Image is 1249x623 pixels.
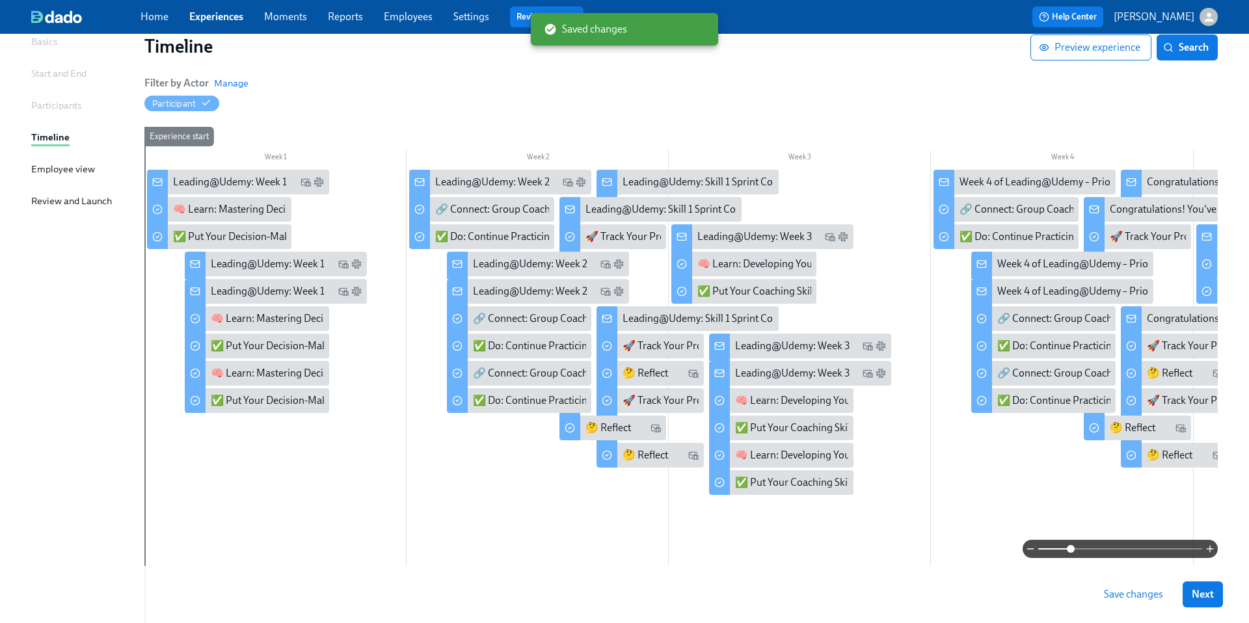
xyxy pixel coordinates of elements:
[669,150,931,167] div: Week 3
[960,202,1138,217] div: 🔗 Connect: Group Coaching Session #2
[559,197,742,222] div: Leading@Udemy: Skill 1 Sprint Complete!
[147,170,329,194] div: Leading@Udemy: Week 1
[735,339,850,353] div: Leading@Udemy: Week 3
[144,127,214,146] div: Experience start
[185,361,329,386] div: 🧠 Learn: Mastering Decision Making
[997,339,1165,353] div: ✅ Do: Continue Practicing Your Skills
[735,366,850,380] div: Leading@Udemy: Week 3
[453,10,489,23] a: Settings
[189,10,243,23] a: Experiences
[31,66,87,81] div: Start and End
[147,224,291,249] div: ✅ Put Your Decision-Making Skills into Practice
[1114,10,1194,24] p: [PERSON_NAME]
[1104,588,1163,601] span: Save changes
[933,224,1078,249] div: ✅ Do: Continue Practicing Your Skills
[931,150,1193,167] div: Week 4
[409,224,554,249] div: ✅ Do: Continue Practicing Your Skills
[473,257,587,271] div: Leading@Udemy: Week 2
[623,448,668,462] div: 🤔 Reflect
[1039,10,1097,23] span: Help Center
[597,388,704,413] div: 🚀 Track Your Progress: Decision Making Post Skills Survey
[314,177,324,187] svg: Slack
[328,10,363,23] a: Reports
[473,311,651,326] div: 🔗 Connect: Group Coaching Session #1
[585,421,631,435] div: 🤔 Reflect
[31,10,141,23] a: dado
[447,388,591,413] div: ✅ Do: Continue Practicing Your Skills
[997,284,1246,298] div: Week 4 of Leading@Udemy – Priority Skill #2: Coaching!
[211,366,378,380] div: 🧠 Learn: Mastering Decision Making
[211,339,423,353] div: ✅ Put Your Decision-Making Skills into Practice
[585,230,846,244] div: 🚀 Track Your Progress: Decision Making Post Skills Survey
[651,423,661,433] svg: Work Email
[447,306,591,331] div: 🔗 Connect: Group Coaching Session #1
[152,98,196,110] div: Hide Participant
[185,306,329,331] div: 🧠 Learn: Mastering Decision Making
[31,194,112,208] div: Review and Launch
[688,368,699,378] svg: Work Email
[997,311,1176,326] div: 🔗 Connect: Group Coaching Session #2
[709,416,853,440] div: ✅ Put Your Coaching Skills into Practice
[1030,34,1151,60] button: Preview experience
[147,197,291,222] div: 🧠 Learn: Mastering Decision Making
[1192,588,1214,601] span: Next
[697,284,877,298] div: ✅ Put Your Coaching Skills into Practice
[997,257,1246,271] div: Week 4 of Leading@Udemy – Priority Skill #2: Coaching!
[214,77,248,90] button: Manage
[185,334,329,358] div: ✅ Put Your Decision-Making Skills into Practice
[31,162,95,176] div: Employee view
[709,334,891,358] div: Leading@Udemy: Week 3
[559,224,667,249] div: 🚀 Track Your Progress: Decision Making Post Skills Survey
[876,341,886,351] svg: Slack
[838,232,848,242] svg: Slack
[409,197,554,222] div: 🔗 Connect: Group Coaching Session #1
[544,22,627,36] span: Saved changes
[597,361,704,386] div: 🤔 Reflect
[141,10,168,23] a: Home
[211,311,378,326] div: 🧠 Learn: Mastering Decision Making
[1084,416,1191,440] div: 🤔 Reflect
[876,368,886,378] svg: Slack
[997,393,1165,408] div: ✅ Do: Continue Practicing Your Skills
[971,388,1116,413] div: ✅ Do: Continue Practicing Your Skills
[697,230,812,244] div: Leading@Udemy: Week 3
[623,175,807,189] div: Leading@Udemy: Skill 1 Sprint Complete!
[597,306,779,331] div: Leading@Udemy: Skill 1 Sprint Complete!
[517,10,577,23] a: Review us on G2
[1213,368,1223,378] svg: Work Email
[623,366,668,380] div: 🤔 Reflect
[576,177,586,187] svg: Slack
[144,96,219,111] button: Participant
[971,279,1153,304] div: Week 4 of Leading@Udemy – Priority Skill #2: Coaching!
[709,388,853,413] div: 🧠 Learn: Developing Your Coaching Mindset
[211,257,325,271] div: Leading@Udemy: Week 1
[1121,388,1228,413] div: 🚀 Track Your Progress: Coaching Post Skills Survey
[671,279,816,304] div: ✅ Put Your Coaching Skills into Practice
[31,10,82,23] img: dado
[1147,448,1192,462] div: 🤔 Reflect
[735,421,915,435] div: ✅ Put Your Coaching Skills into Practice
[173,175,287,189] div: Leading@Udemy: Week 1
[735,393,937,408] div: 🧠 Learn: Developing Your Coaching Mindset
[933,170,1116,194] div: Week 4 of Leading@Udemy – Priority Skill #2: Coaching!
[144,76,209,90] h6: Filter by Actor
[709,361,891,386] div: Leading@Udemy: Week 3
[185,279,367,304] div: Leading@Udemy: Week 1
[623,339,883,353] div: 🚀 Track Your Progress: Decision Making Post Skills Survey
[301,177,311,187] svg: Work Email
[960,230,1127,244] div: ✅ Do: Continue Practicing Your Skills
[447,279,629,304] div: Leading@Udemy: Week 2
[735,448,937,462] div: 🧠 Learn: Developing Your Coaching Mindset
[623,311,807,326] div: Leading@Udemy: Skill 1 Sprint Complete!
[825,232,835,242] svg: Work Email
[623,393,883,408] div: 🚀 Track Your Progress: Decision Making Post Skills Survey
[1175,423,1186,433] svg: Work Email
[447,252,629,276] div: Leading@Udemy: Week 2
[185,388,329,413] div: ✅ Put Your Decision-Making Skills into Practice
[31,130,70,144] div: Timeline
[173,202,340,217] div: 🧠 Learn: Mastering Decision Making
[709,443,853,468] div: 🧠 Learn: Developing Your Coaching Mindset
[597,334,704,358] div: 🚀 Track Your Progress: Decision Making Post Skills Survey
[173,230,386,244] div: ✅ Put Your Decision-Making Skills into Practice
[960,175,1209,189] div: Week 4 of Leading@Udemy – Priority Skill #2: Coaching!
